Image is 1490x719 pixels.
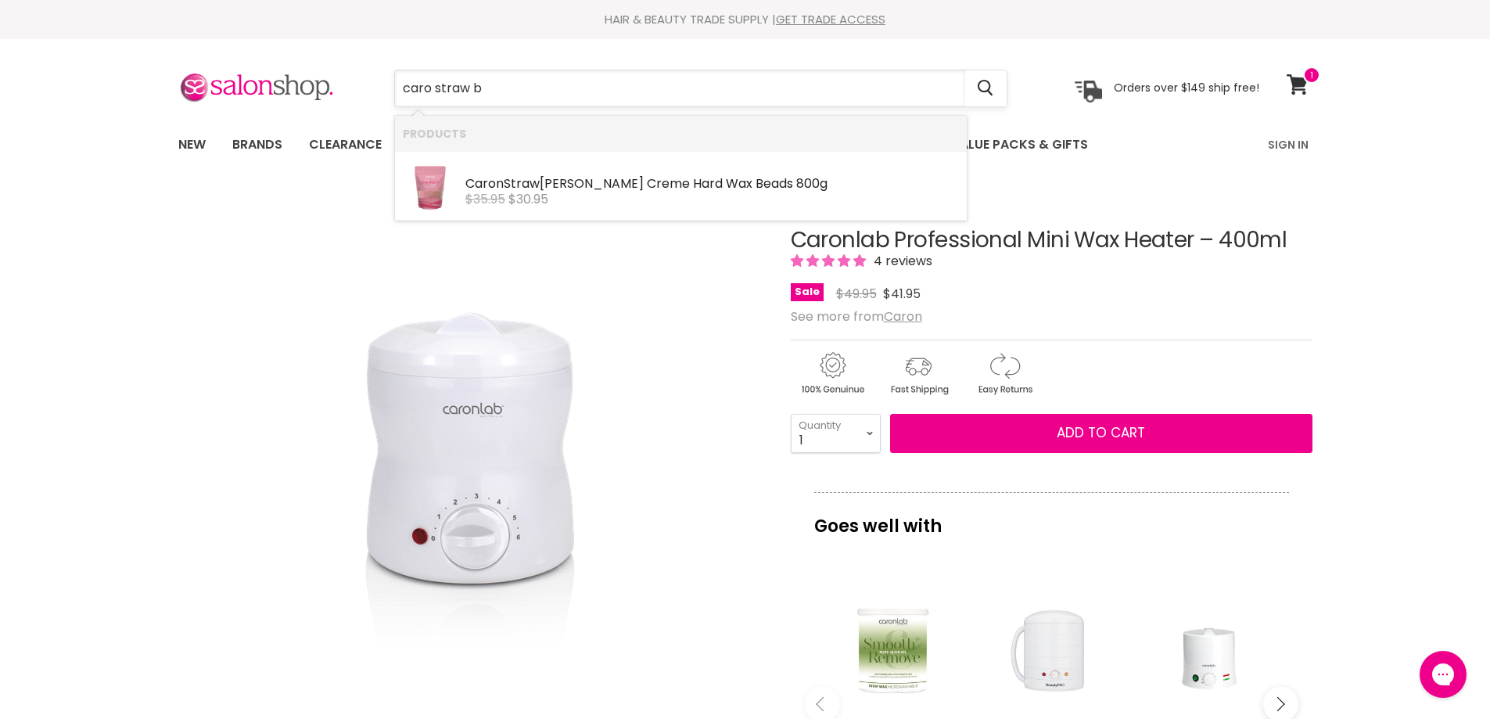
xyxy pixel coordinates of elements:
[159,12,1332,27] div: HAIR & BEAUTY TRADE SUPPLY |
[167,122,1179,167] ul: Main menu
[791,414,881,453] select: Quantity
[877,350,960,397] img: shipping.gif
[1114,81,1259,95] p: Orders over $149 ship free!
[297,128,393,161] a: Clearance
[890,414,1312,453] button: Add to cart
[939,128,1100,161] a: Value Packs & Gifts
[508,190,548,208] span: $30.95
[791,283,824,301] span: Sale
[836,285,877,303] span: $49.95
[791,307,922,325] span: See more from
[221,128,294,161] a: Brands
[159,122,1332,167] nav: Main
[869,252,932,270] span: 4 reviews
[395,151,967,221] li: Products: Caron Strawberry Creme Hard Wax Beads 800g
[403,159,458,214] img: CaronlabStrawberryCremeHardWaxBeads800g-1_200x.jpg
[791,252,869,270] span: 4.75 stars
[395,70,965,106] input: Search
[963,350,1046,397] img: returns.gif
[394,70,1007,107] form: Product
[395,116,967,151] li: Products
[465,177,959,193] div: n [PERSON_NAME] Creme Hard Wax Beads 800g
[1258,128,1318,161] a: Sign In
[167,128,217,161] a: New
[791,228,1312,253] h1: Caronlab Professional Mini Wax Heater – 400ml
[303,275,637,688] img: Caronlab Professional Mini Wax Heater – 400ml
[1057,423,1145,442] span: Add to cart
[965,70,1007,106] button: Search
[776,11,885,27] a: GET TRADE ACCESS
[465,174,496,192] b: Caro
[791,350,874,397] img: genuine.gif
[504,174,540,192] b: Straw
[465,190,505,208] s: $35.95
[884,307,922,325] a: Caron
[883,285,921,303] span: $41.95
[814,492,1289,544] p: Goes well with
[1412,645,1474,703] iframe: Gorgias live chat messenger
